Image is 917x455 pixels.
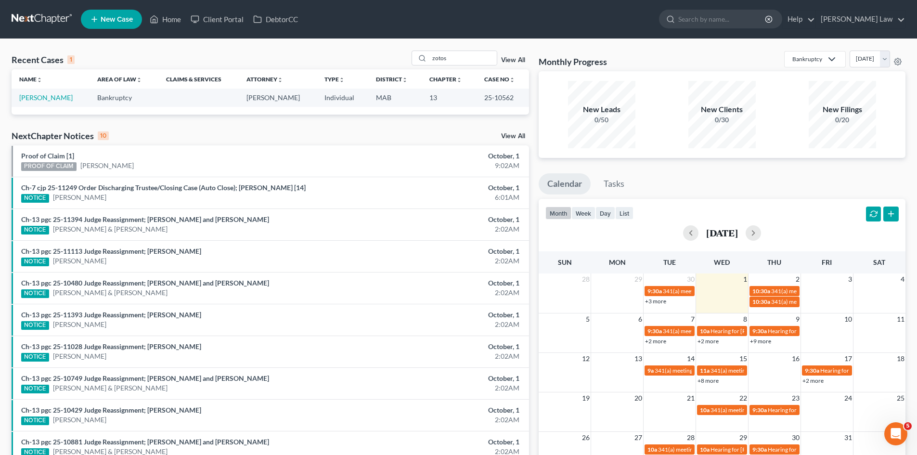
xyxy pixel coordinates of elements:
[21,353,49,362] div: NOTICE
[21,385,49,393] div: NOTICE
[697,338,719,345] a: +2 more
[21,183,306,192] a: Ch-7 cjp 25-11249 Order Discharging Trustee/Closing Case (Auto Close); [PERSON_NAME] [14]
[53,224,168,234] a: [PERSON_NAME] & [PERSON_NAME]
[90,89,158,106] td: Bankruptcy
[809,115,876,125] div: 0/20
[585,313,591,325] span: 5
[360,151,519,161] div: October, 1
[360,256,519,266] div: 2:02AM
[663,258,676,266] span: Tue
[904,422,912,430] span: 5
[738,353,748,364] span: 15
[655,367,748,374] span: 341(a) meeting for [PERSON_NAME]
[19,93,73,102] a: [PERSON_NAME]
[742,313,748,325] span: 8
[609,258,626,266] span: Mon
[768,406,843,414] span: Hearing for [PERSON_NAME]
[738,392,748,404] span: 22
[67,55,75,64] div: 1
[21,321,49,330] div: NOTICE
[706,228,738,238] h2: [DATE]
[792,55,822,63] div: Bankruptcy
[595,173,633,195] a: Tasks
[843,432,853,443] span: 31
[360,193,519,202] div: 6:01AM
[402,77,408,83] i: unfold_more
[690,313,696,325] span: 7
[21,289,49,298] div: NOTICE
[277,77,283,83] i: unfold_more
[647,327,662,335] span: 9:30a
[360,288,519,298] div: 2:02AM
[802,377,824,384] a: +2 more
[645,338,666,345] a: +2 more
[678,10,766,28] input: Search by name...
[429,51,497,65] input: Search by name...
[501,57,525,64] a: View All
[568,115,635,125] div: 0/50
[752,406,767,414] span: 9:30a
[688,104,756,115] div: New Clients
[21,342,201,351] a: Ch-13 pgc 25-11028 Judge Reassignment; [PERSON_NAME]
[647,446,657,453] span: 10a
[791,432,801,443] span: 30
[97,76,142,83] a: Area of Lawunfold_more
[805,367,819,374] span: 9:30a
[484,76,515,83] a: Case Nounfold_more
[53,256,106,266] a: [PERSON_NAME]
[750,338,771,345] a: +9 more
[558,258,572,266] span: Sun
[12,130,109,142] div: NextChapter Notices
[647,287,662,295] span: 9:30a
[663,327,756,335] span: 341(a) meeting for [PERSON_NAME]
[767,258,781,266] span: Thu
[21,226,49,234] div: NOTICE
[873,258,885,266] span: Sat
[686,273,696,285] span: 30
[53,415,106,425] a: [PERSON_NAME]
[688,115,756,125] div: 0/30
[360,342,519,351] div: October, 1
[145,11,186,28] a: Home
[816,11,905,28] a: [PERSON_NAME] Law
[795,273,801,285] span: 2
[21,279,269,287] a: Ch-13 pgc 25-10480 Judge Reassignment; [PERSON_NAME] and [PERSON_NAME]
[360,278,519,288] div: October, 1
[822,258,832,266] span: Fri
[101,16,133,23] span: New Case
[21,416,49,425] div: NOTICE
[545,207,571,220] button: month
[637,313,643,325] span: 6
[360,247,519,256] div: October, 1
[21,215,269,223] a: Ch-13 pgc 25-11394 Judge Reassignment; [PERSON_NAME] and [PERSON_NAME]
[595,207,615,220] button: day
[686,353,696,364] span: 14
[633,353,643,364] span: 13
[884,422,907,445] iframe: Intercom live chat
[21,194,49,203] div: NOTICE
[539,56,607,67] h3: Monthly Progress
[98,131,109,140] div: 10
[896,392,905,404] span: 25
[21,406,201,414] a: Ch-13 pgc 25-10429 Judge Reassignment; [PERSON_NAME]
[647,367,654,374] span: 9a
[37,77,42,83] i: unfold_more
[360,383,519,393] div: 2:02AM
[12,54,75,65] div: Recent Cases
[783,11,815,28] a: Help
[843,392,853,404] span: 24
[53,193,106,202] a: [PERSON_NAME]
[360,405,519,415] div: October, 1
[633,273,643,285] span: 29
[710,406,803,414] span: 341(a) meeting for [PERSON_NAME]
[360,183,519,193] div: October, 1
[360,374,519,383] div: October, 1
[752,327,767,335] span: 9:30a
[633,432,643,443] span: 27
[53,288,168,298] a: [PERSON_NAME] & [PERSON_NAME]
[752,298,770,305] span: 10:30a
[795,313,801,325] span: 9
[900,273,905,285] span: 4
[456,77,462,83] i: unfold_more
[477,89,529,106] td: 25-10562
